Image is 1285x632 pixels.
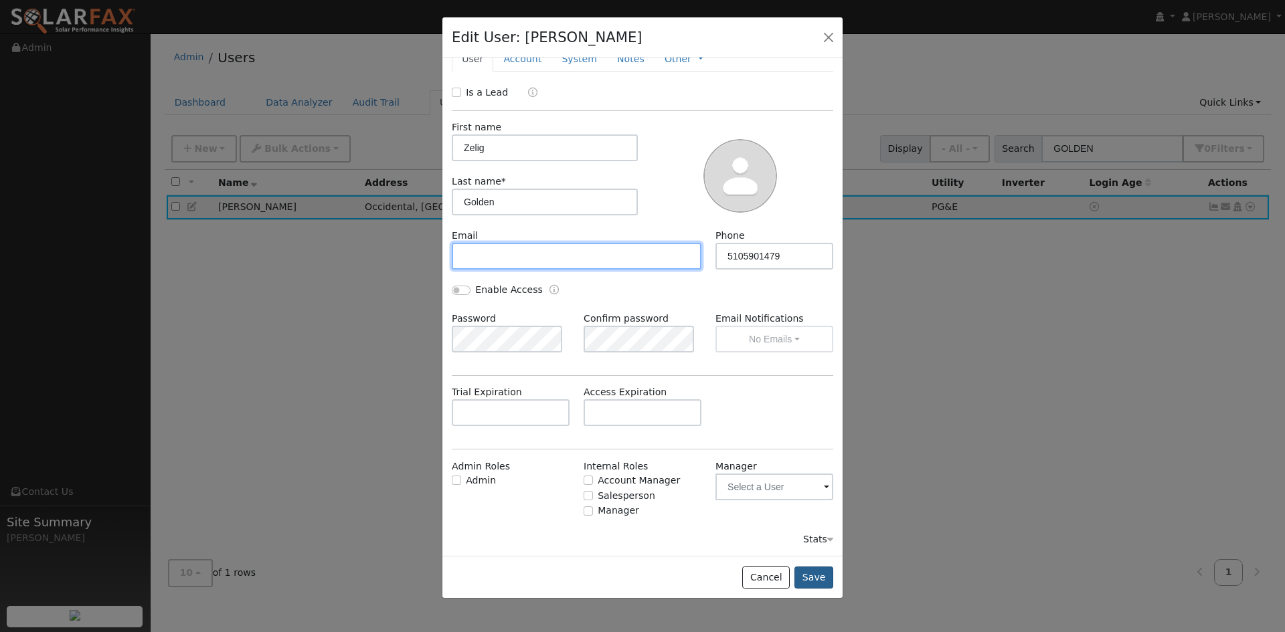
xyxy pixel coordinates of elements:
[715,459,757,473] label: Manager
[598,489,655,503] label: Salesperson
[466,86,508,100] label: Is a Lead
[493,47,551,72] a: Account
[452,312,496,326] label: Password
[584,312,669,326] label: Confirm password
[452,47,493,72] a: User
[584,506,593,516] input: Manager
[452,459,510,473] label: Admin Roles
[715,229,745,243] label: Phone
[584,385,667,399] label: Access Expiration
[715,473,833,500] input: Select a User
[452,229,478,243] label: Email
[466,473,496,488] label: Admin
[803,532,833,546] div: Stats
[598,504,639,518] label: Manager
[551,47,607,72] a: System
[452,385,522,399] label: Trial Expiration
[501,176,506,187] span: Required
[549,283,559,298] a: Enable Access
[452,120,501,134] label: First name
[665,52,691,66] a: Other
[452,175,506,189] label: Last name
[518,86,537,101] a: Lead
[715,312,833,326] label: Email Notifications
[598,473,680,488] label: Account Manager
[452,476,461,485] input: Admin
[742,566,790,589] button: Cancel
[607,47,655,72] a: Notes
[794,566,833,589] button: Save
[452,88,461,97] input: Is a Lead
[584,491,593,500] input: Salesperson
[475,283,543,297] label: Enable Access
[584,459,648,473] label: Internal Roles
[584,476,593,485] input: Account Manager
[452,27,642,48] h4: Edit User: [PERSON_NAME]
